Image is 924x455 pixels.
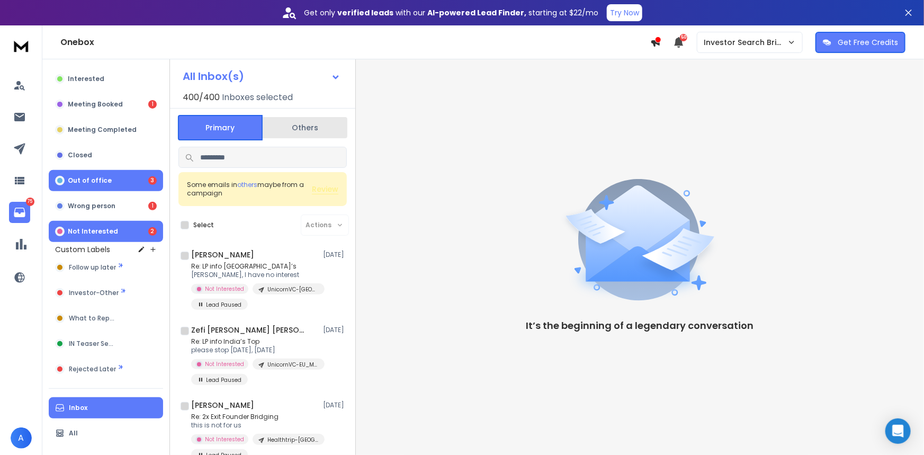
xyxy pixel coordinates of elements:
p: this is not for us [191,421,318,430]
h1: Onebox [60,36,650,49]
p: UnicornVC-[GEOGRAPHIC_DATA] [267,286,318,293]
p: Lead Paused [206,301,241,309]
button: Rejected Later [49,359,163,380]
h1: All Inbox(s) [183,71,244,82]
div: 1 [148,202,157,210]
p: Meeting Booked [68,100,123,109]
strong: AI-powered Lead Finder, [427,7,526,18]
p: It’s the beginning of a legendary conversation [526,318,754,333]
div: Open Intercom Messenger [885,418,911,444]
button: Interested [49,68,163,90]
p: Lead Paused [206,376,241,384]
img: logo [11,36,32,56]
button: Not Interested2 [49,221,163,242]
h1: [PERSON_NAME] [191,400,254,411]
h1: Zefi [PERSON_NAME] [PERSON_NAME] [191,325,308,335]
div: Some emails in maybe from a campaign [187,181,312,198]
p: Not Interested [205,360,244,368]
p: [DATE] [323,401,347,409]
strong: verified leads [337,7,393,18]
p: Inbox [69,404,87,412]
a: 75 [9,202,30,223]
button: Review [312,184,338,194]
span: What to Reply [69,314,114,323]
p: Re: LP info [GEOGRAPHIC_DATA]’s [191,262,318,271]
span: others [237,180,257,189]
p: Not Interested [205,435,244,443]
p: UnicornVC-EU_MENA_Afr [267,361,318,369]
button: Get Free Credits [815,32,905,53]
p: Get Free Credits [838,37,898,48]
button: What to Reply [49,308,163,329]
p: please stop [DATE], [DATE] [191,346,318,354]
button: Primary [178,115,263,140]
h1: [PERSON_NAME] [191,249,254,260]
span: Investor-Other [69,289,119,297]
span: IN Teaser Sent [69,340,115,348]
label: Select [193,221,214,229]
button: Meeting Completed [49,119,163,140]
p: [PERSON_NAME], I have no interest [191,271,318,279]
p: [DATE] [323,326,347,334]
button: IN Teaser Sent [49,333,163,354]
p: Investor Search Brillwood [704,37,787,48]
h3: Inboxes selected [222,91,293,104]
span: 50 [680,34,687,41]
p: Closed [68,151,92,159]
p: Re: 2x Exit Founder Bridging [191,413,318,421]
p: Wrong person [68,202,115,210]
button: Meeting Booked1 [49,94,163,115]
button: All [49,423,163,444]
p: 75 [26,198,34,206]
p: Out of office [68,176,112,185]
button: Closed [49,145,163,166]
button: Try Now [607,4,642,21]
div: 1 [148,100,157,109]
span: Follow up later [69,263,116,272]
p: Not Interested [205,285,244,293]
p: Get only with our starting at $22/mo [304,7,598,18]
h3: Custom Labels [55,244,110,255]
p: Not Interested [68,227,118,236]
button: Follow up later [49,257,163,278]
button: Others [263,116,347,139]
p: Meeting Completed [68,126,137,134]
p: All [69,429,78,438]
p: Healthtrip-[GEOGRAPHIC_DATA] [267,436,318,444]
button: All Inbox(s) [174,66,349,87]
button: A [11,427,32,449]
p: Interested [68,75,104,83]
p: Try Now [610,7,639,18]
div: 3 [148,176,157,185]
p: Re: LP info India’s Top [191,337,318,346]
div: 2 [148,227,157,236]
button: Inbox [49,397,163,418]
p: [DATE] [323,251,347,259]
button: Investor-Other [49,282,163,304]
button: Wrong person1 [49,195,163,217]
button: Out of office3 [49,170,163,191]
span: Rejected Later [69,365,116,373]
span: 400 / 400 [183,91,220,104]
